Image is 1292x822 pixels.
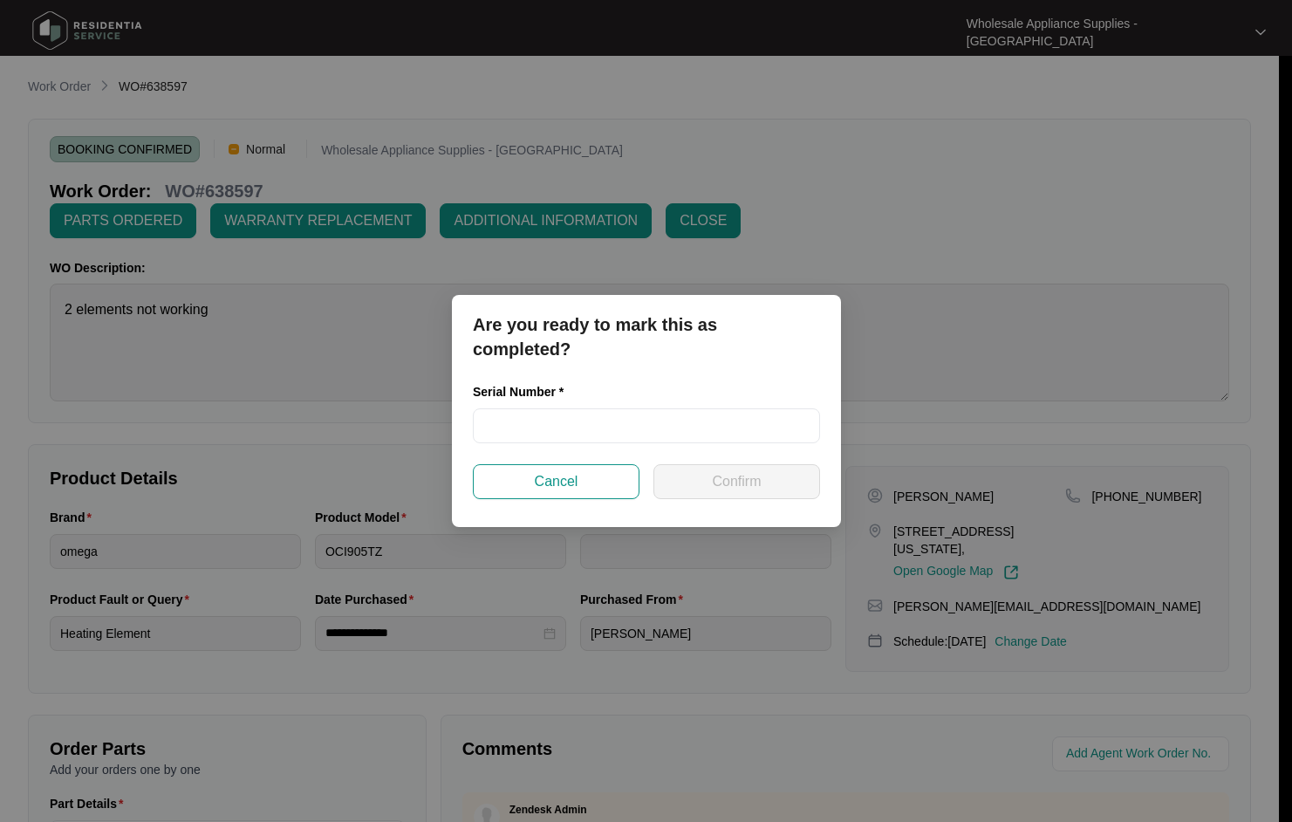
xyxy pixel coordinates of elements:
span: Cancel [534,471,578,492]
p: completed? [473,337,820,361]
label: Serial Number * [473,383,577,401]
button: Confirm [653,464,820,499]
button: Cancel [473,464,639,499]
p: Are you ready to mark this as [473,312,820,337]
